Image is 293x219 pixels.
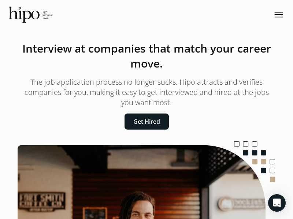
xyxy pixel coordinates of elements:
[18,41,275,71] h1: Interview at companies that match your career move.
[273,8,284,21] span: menu
[18,77,275,108] p: The job application process no longer sucks. Hipo attracts and verifies companies for you, making...
[268,194,286,212] div: Open Intercom Messenger
[125,114,169,130] button: Get Hired
[9,7,52,23] img: official-logo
